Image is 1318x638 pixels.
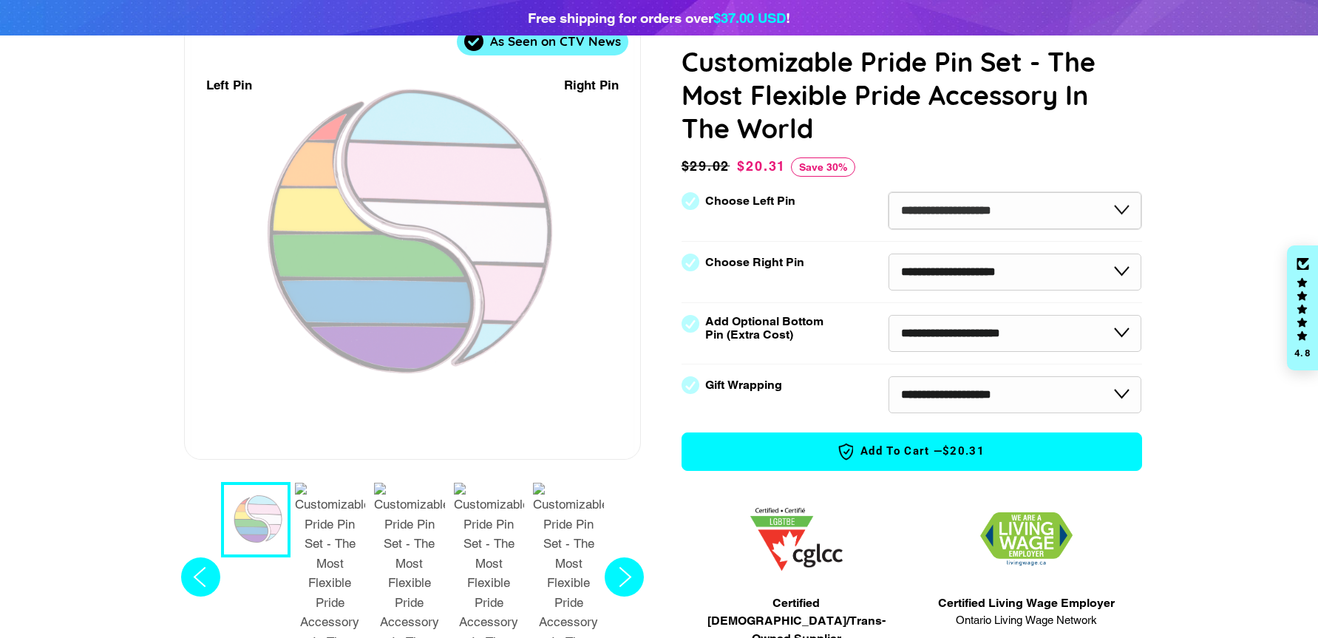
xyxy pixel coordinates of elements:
div: 4.8 [1294,348,1311,358]
span: $20.31 [737,158,786,174]
button: Add to Cart —$20.31 [682,432,1142,471]
label: Choose Left Pin [705,194,795,208]
div: Click to open Judge.me floating reviews tab [1287,245,1318,371]
img: 1705457225.png [750,508,843,571]
span: Add to Cart — [704,442,1119,461]
button: 1 / 9 [221,482,291,557]
label: Gift Wrapping [705,379,782,392]
span: Save 30% [791,157,855,177]
span: $37.00 USD [713,10,786,26]
label: Add Optional Bottom Pin (Extra Cost) [705,315,829,342]
div: Right Pin [564,75,619,95]
span: $29.02 [682,156,734,177]
span: Certified Living Wage Employer [938,594,1115,612]
div: Free shipping for orders over ! [528,7,790,28]
label: Choose Right Pin [705,256,804,269]
div: 1 / 9 [185,16,640,459]
img: 1706832627.png [980,512,1073,566]
h1: Customizable Pride Pin Set - The Most Flexible Pride Accessory In The World [682,45,1142,145]
span: Ontario Living Wage Network [938,612,1115,629]
span: $20.31 [942,444,985,459]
